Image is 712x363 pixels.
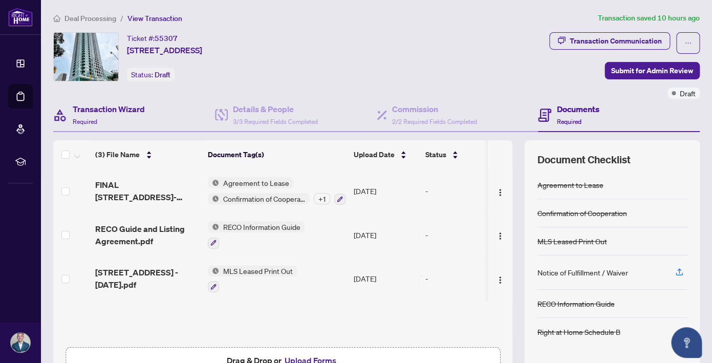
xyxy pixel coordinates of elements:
[684,39,692,47] span: ellipsis
[425,229,504,241] div: -
[549,32,670,50] button: Transaction Communication
[537,326,620,337] div: Right at Home Schedule B
[208,193,219,204] img: Status Icon
[95,149,140,160] span: (3) File Name
[556,118,581,125] span: Required
[127,44,202,56] span: [STREET_ADDRESS]
[53,15,60,22] span: home
[208,221,219,232] img: Status Icon
[492,183,508,199] button: Logo
[496,232,504,240] img: Logo
[219,265,297,276] span: MLS Leased Print Out
[219,221,305,232] span: RECO Information Guide
[208,177,346,205] button: Status IconAgreement to LeaseStatus IconConfirmation of Cooperation+1
[73,103,145,115] h4: Transaction Wizard
[314,193,330,204] div: + 1
[204,140,349,169] th: Document Tag(s)
[155,34,178,43] span: 55307
[11,333,30,352] img: Profile Icon
[208,265,219,276] img: Status Icon
[492,270,508,287] button: Logo
[120,12,123,24] li: /
[680,88,696,99] span: Draft
[425,273,504,284] div: -
[91,140,204,169] th: (3) File Name
[556,103,599,115] h4: Documents
[127,68,175,81] div: Status:
[611,62,693,79] span: Submit for Admin Review
[64,14,116,23] span: Deal Processing
[570,33,662,49] div: Transaction Communication
[233,118,318,125] span: 3/3 Required Fields Completed
[537,298,614,309] div: RECO Information Guide
[496,276,504,284] img: Logo
[73,118,97,125] span: Required
[425,149,446,160] span: Status
[492,227,508,243] button: Logo
[392,103,477,115] h4: Commission
[95,179,200,203] span: FINAL [STREET_ADDRESS]- Agreement.pdf
[208,177,219,188] img: Status Icon
[496,188,504,197] img: Logo
[537,179,603,190] div: Agreement to Lease
[605,62,700,79] button: Submit for Admin Review
[392,118,477,125] span: 2/2 Required Fields Completed
[350,213,421,257] td: [DATE]
[350,169,421,213] td: [DATE]
[537,236,607,247] div: MLS Leased Print Out
[421,140,508,169] th: Status
[233,103,318,115] h4: Details & People
[95,223,200,247] span: RECO Guide and Listing Agreement.pdf
[353,149,394,160] span: Upload Date
[127,14,182,23] span: View Transaction
[537,267,628,278] div: Notice of Fulfillment / Waiver
[537,153,630,167] span: Document Checklist
[350,257,421,301] td: [DATE]
[95,266,200,291] span: [STREET_ADDRESS] - [DATE].pdf
[155,70,170,79] span: Draft
[219,193,310,204] span: Confirmation of Cooperation
[54,33,118,81] img: IMG-C12425176_1.jpg
[208,221,305,249] button: Status IconRECO Information Guide
[425,185,504,197] div: -
[8,8,33,27] img: logo
[671,327,702,358] button: Open asap
[598,12,700,24] article: Transaction saved 10 hours ago
[219,177,293,188] span: Agreement to Lease
[127,32,178,44] div: Ticket #:
[349,140,421,169] th: Upload Date
[208,265,297,293] button: Status IconMLS Leased Print Out
[537,207,627,219] div: Confirmation of Cooperation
